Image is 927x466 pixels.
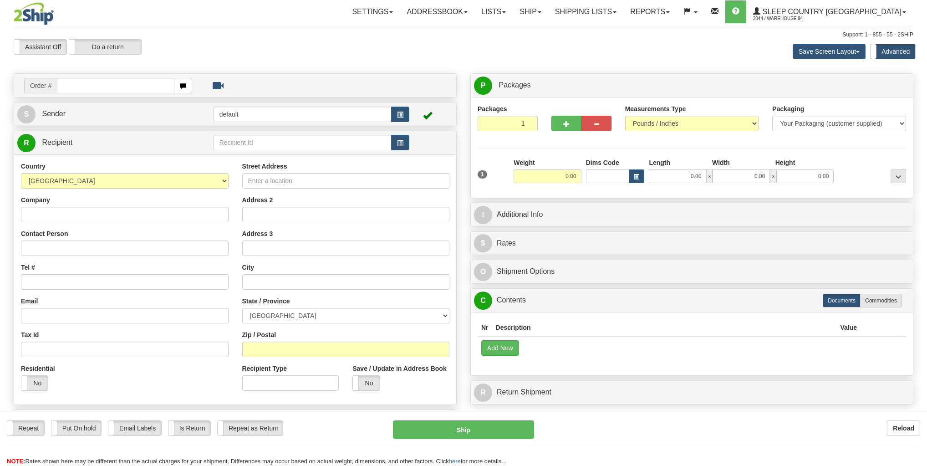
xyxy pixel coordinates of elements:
span: Recipient [42,138,72,146]
span: 2044 / Warehouse 94 [753,14,821,23]
label: Weight [514,158,535,167]
span: I [474,206,492,224]
label: Advanced [871,44,915,59]
label: Address 3 [242,229,273,238]
input: Recipient Id [214,135,392,150]
span: Sender [42,110,66,118]
th: Description [492,319,837,336]
a: CContents [474,291,910,310]
label: Zip / Postal [242,330,276,339]
label: Contact Person [21,229,68,238]
label: Tax Id [21,330,39,339]
a: P Packages [474,76,910,95]
span: Order # [24,78,57,93]
a: here [449,458,461,465]
div: Support: 1 - 855 - 55 - 2SHIP [14,31,913,39]
span: x [770,169,776,183]
a: Shipping lists [548,0,623,23]
span: x [706,169,713,183]
span: P [474,77,492,95]
iframe: chat widget [906,186,926,279]
label: State / Province [242,297,290,306]
a: RReturn Shipment [474,383,910,402]
input: Sender Id [214,107,392,122]
a: Lists [474,0,513,23]
button: Add New [481,340,519,356]
input: Enter a location [242,173,450,189]
div: ... [891,169,906,183]
a: OShipment Options [474,262,910,281]
label: Commodities [860,294,902,307]
label: No [21,376,48,390]
button: Reload [887,420,920,436]
label: Measurements Type [625,104,686,113]
label: Do a return [69,40,141,54]
a: Sleep Country [GEOGRAPHIC_DATA] 2044 / Warehouse 94 [746,0,913,23]
label: Dims Code [586,158,619,167]
label: Tel # [21,263,35,272]
label: Save / Update in Address Book [352,364,446,373]
span: R [17,134,36,152]
span: $ [474,234,492,252]
b: Reload [893,425,914,432]
a: Settings [345,0,400,23]
label: Packages [478,104,507,113]
th: Value [836,319,861,336]
label: City [242,263,254,272]
a: Reports [623,0,677,23]
label: Residential [21,364,55,373]
th: Nr [478,319,492,336]
button: Save Screen Layout [793,44,866,59]
span: C [474,292,492,310]
a: IAdditional Info [474,205,910,224]
img: logo2044.jpg [14,2,54,25]
span: 1 [478,170,487,179]
a: $Rates [474,234,910,253]
label: Width [712,158,730,167]
label: Put On hold [51,421,102,435]
span: O [474,263,492,281]
label: Length [649,158,670,167]
label: Street Address [242,162,287,171]
span: Sleep Country [GEOGRAPHIC_DATA] [760,8,902,15]
label: Height [775,158,795,167]
label: Repeat [7,421,44,435]
a: Addressbook [400,0,474,23]
label: Packaging [772,104,804,113]
label: Company [21,195,50,205]
a: Ship [513,0,548,23]
label: Repeat as Return [218,421,283,435]
span: Packages [499,81,530,89]
label: Email [21,297,38,306]
span: R [474,384,492,402]
label: Address 2 [242,195,273,205]
label: Country [21,162,46,171]
label: Recipient Type [242,364,287,373]
label: Is Return [168,421,210,435]
span: NOTE: [7,458,25,465]
label: Assistant Off [14,40,66,54]
label: No [353,376,379,390]
a: S Sender [17,105,214,123]
label: Documents [823,294,861,307]
button: Ship [393,420,534,439]
a: R Recipient [17,133,192,152]
span: S [17,105,36,123]
label: Email Labels [108,421,161,435]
